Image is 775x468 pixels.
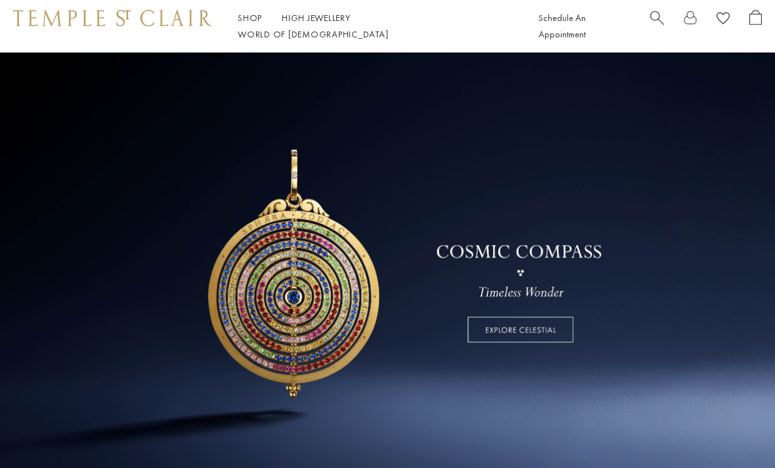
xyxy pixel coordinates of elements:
[650,10,664,43] a: Search
[282,12,351,24] a: High JewelleryHigh Jewellery
[717,10,730,30] a: View Wishlist
[709,406,762,455] iframe: Gorgias live chat messenger
[539,12,586,40] a: Schedule An Appointment
[13,10,211,26] img: Temple St. Clair
[749,10,762,43] a: Open Shopping Bag
[238,12,262,24] a: ShopShop
[238,10,509,43] nav: Main navigation
[238,28,388,40] a: World of [DEMOGRAPHIC_DATA]World of [DEMOGRAPHIC_DATA]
